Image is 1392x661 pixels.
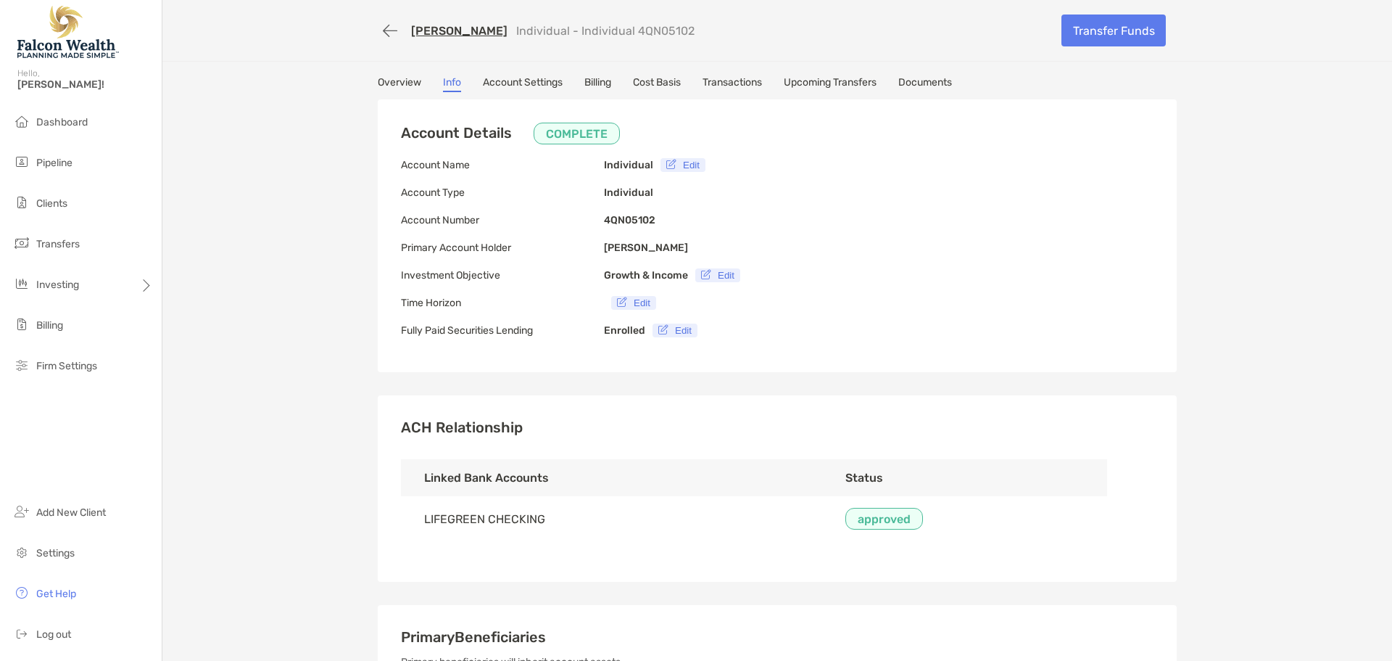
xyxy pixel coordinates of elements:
[36,157,72,169] span: Pipeline
[483,76,563,92] a: Account Settings
[858,510,911,528] p: approved
[401,266,604,284] p: Investment Objective
[695,268,740,282] button: Edit
[401,184,604,202] p: Account Type
[401,211,604,229] p: Account Number
[411,24,507,38] a: [PERSON_NAME]
[703,76,762,92] a: Transactions
[604,186,653,199] b: Individual
[36,116,88,128] span: Dashboard
[822,459,1107,496] th: Status
[378,76,421,92] a: Overview
[516,24,695,38] p: Individual - Individual 4QN05102
[401,156,604,174] p: Account Name
[633,76,681,92] a: Cost Basis
[36,197,67,210] span: Clients
[401,294,604,312] p: Time Horizon
[401,419,1153,436] h3: ACH Relationship
[13,356,30,374] img: firm-settings icon
[401,496,822,541] td: LIFEGREEN CHECKING
[13,153,30,171] img: pipeline icon
[13,625,30,642] img: logout icon
[604,242,688,254] b: [PERSON_NAME]
[604,269,688,282] b: Growth & Income
[604,214,655,226] b: 4QN05102
[898,76,952,92] a: Documents
[36,588,76,600] span: Get Help
[401,123,620,144] h3: Account Details
[401,628,546,646] span: Primary Beneficiaries
[611,296,656,310] button: Edit
[584,76,611,92] a: Billing
[17,78,153,91] span: [PERSON_NAME]!
[36,360,97,372] span: Firm Settings
[13,275,30,292] img: investing icon
[401,459,822,496] th: Linked Bank Accounts
[660,158,705,172] button: Edit
[443,76,461,92] a: Info
[652,324,697,337] button: Edit
[604,324,645,337] b: Enrolled
[546,125,608,143] p: COMPLETE
[13,316,30,333] img: billing icon
[36,279,79,291] span: Investing
[36,319,63,332] span: Billing
[36,238,80,250] span: Transfers
[1061,15,1166,46] a: Transfer Funds
[13,503,30,520] img: add_new_client icon
[13,112,30,130] img: dashboard icon
[36,506,106,519] span: Add New Client
[13,584,30,602] img: get-help icon
[36,547,75,559] span: Settings
[17,6,119,58] img: Falcon Wealth Planning Logo
[13,234,30,252] img: transfers icon
[36,628,71,641] span: Log out
[13,194,30,211] img: clients icon
[604,159,653,171] b: Individual
[13,543,30,561] img: settings icon
[784,76,877,92] a: Upcoming Transfers
[401,321,604,340] p: Fully Paid Securities Lending
[401,239,604,257] p: Primary Account Holder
